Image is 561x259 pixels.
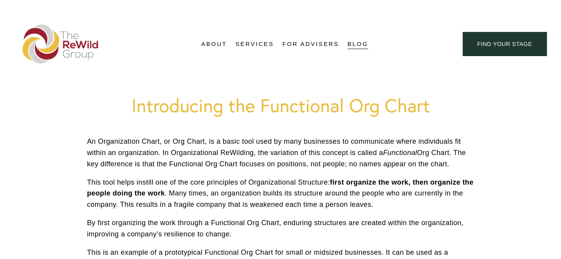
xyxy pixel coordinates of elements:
img: The ReWild Group [23,25,99,63]
h1: Introducing the Functional Org Chart [87,94,474,116]
p: An Organization Chart, or Org Chart, is a basic tool used by many businesses to communicate where... [87,136,474,169]
a: For Advisers [282,38,339,50]
p: This tool helps instill one of the core principles of Organizational Structure: . Many times, an ... [87,177,474,210]
span: About [201,39,227,49]
em: Functional [383,149,417,157]
a: Blog [348,38,368,50]
p: By first organizing the work through a Functional Org Chart, enduring structures are created with... [87,217,474,240]
a: folder dropdown [235,38,274,50]
a: folder dropdown [201,38,227,50]
span: Services [235,39,274,49]
a: find your stage [463,32,547,56]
